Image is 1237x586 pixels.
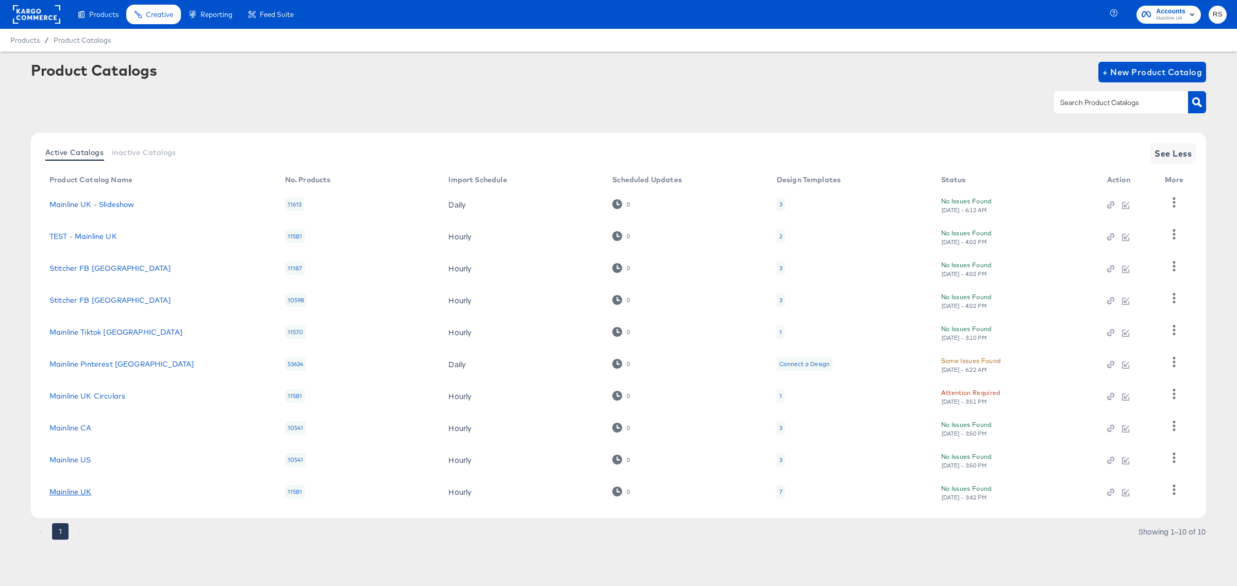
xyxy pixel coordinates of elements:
[440,220,604,252] td: Hourly
[779,328,782,336] div: 1
[285,357,306,371] div: 53634
[49,296,171,304] a: Stitcher FB [GEOGRAPHIC_DATA]
[49,392,125,400] a: Mainline UK Circulars
[89,10,119,19] span: Products
[1157,172,1196,188] th: More
[1058,97,1168,109] input: Search Product Catalogs
[49,424,92,432] a: Mainline CA
[285,453,306,467] div: 10541
[777,176,841,184] div: Design Templates
[779,264,782,272] div: 3
[1156,14,1185,23] span: Mainline UK
[285,230,305,243] div: 11581
[440,252,604,284] td: Hourly
[49,200,134,209] a: Mainline UK - Slideshow
[941,387,1000,398] div: Attention Required
[626,456,630,463] div: 0
[440,316,604,348] td: Hourly
[285,176,331,184] div: No. Products
[31,523,90,540] nav: pagination navigation
[49,328,182,336] a: Mainline Tiktok [GEOGRAPHIC_DATA]
[612,176,682,184] div: Scheduled Updates
[779,360,830,368] div: Connect a Design
[941,387,1000,405] button: Attention Required[DATE] - 3:51 PM
[626,424,630,432] div: 0
[285,421,306,435] div: 10541
[1098,62,1206,82] button: + New Product Catalog
[285,198,305,211] div: 11613
[54,36,111,44] a: Product Catalogs
[1136,6,1201,24] button: AccountsMainline UK
[612,327,630,337] div: 0
[1213,9,1223,21] span: RS
[1138,528,1206,535] div: Showing 1–10 of 10
[612,391,630,401] div: 0
[31,62,157,78] div: Product Catalogs
[112,148,176,157] span: Inactive Catalogs
[440,380,604,412] td: Hourly
[777,230,785,243] div: 2
[49,488,92,496] a: Mainline UK
[612,199,630,209] div: 0
[941,398,988,405] div: [DATE] - 3:51 PM
[49,264,171,272] a: Stitcher FB [GEOGRAPHIC_DATA]
[777,262,785,275] div: 3
[777,198,785,211] div: 3
[440,284,604,316] td: Hourly
[779,200,782,209] div: 3
[626,233,630,240] div: 0
[777,389,784,403] div: 1
[440,348,604,380] td: Daily
[777,325,784,339] div: 1
[612,359,630,369] div: 0
[260,10,294,19] span: Feed Suite
[440,476,604,508] td: Hourly
[1156,6,1185,17] span: Accounts
[285,262,305,275] div: 11187
[779,424,782,432] div: 3
[52,523,69,540] button: page 1
[626,392,630,400] div: 0
[1209,6,1227,24] button: RS
[440,412,604,444] td: Hourly
[612,295,630,305] div: 0
[10,36,40,44] span: Products
[777,294,785,307] div: 3
[779,392,782,400] div: 1
[45,148,104,157] span: Active Catalogs
[777,453,785,467] div: 3
[626,265,630,272] div: 0
[941,366,988,373] div: [DATE] - 6:22 AM
[612,487,630,496] div: 0
[779,232,782,240] div: 2
[448,176,507,184] div: Import Schedule
[612,231,630,241] div: 0
[777,357,832,371] div: Connect a Design
[1155,146,1192,161] span: See Less
[626,297,630,304] div: 0
[285,485,305,498] div: 11581
[612,423,630,433] div: 0
[49,360,194,368] a: Mainline Pinterest [GEOGRAPHIC_DATA]
[626,329,630,336] div: 0
[777,421,785,435] div: 3
[941,355,1001,366] div: Some Issues Found
[285,325,306,339] div: 11570
[49,456,91,464] a: Mainline US
[40,36,54,44] span: /
[612,455,630,464] div: 0
[779,296,782,304] div: 3
[933,172,1099,188] th: Status
[777,485,785,498] div: 7
[1099,172,1157,188] th: Action
[612,263,630,273] div: 0
[440,188,604,220] td: Daily
[1102,65,1202,79] span: + New Product Catalog
[626,488,630,495] div: 0
[146,10,173,19] span: Creative
[200,10,232,19] span: Reporting
[626,201,630,208] div: 0
[626,360,630,368] div: 0
[49,176,132,184] div: Product Catalog Name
